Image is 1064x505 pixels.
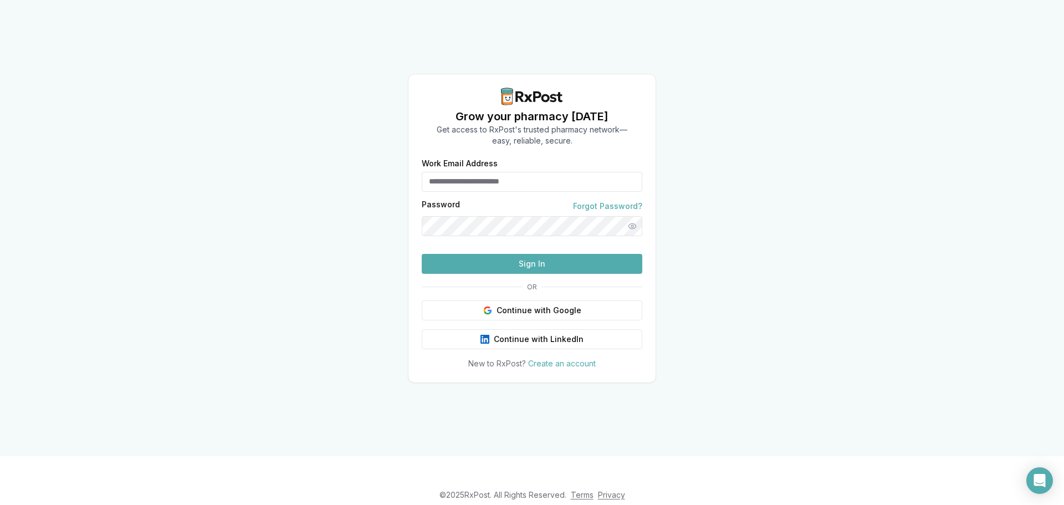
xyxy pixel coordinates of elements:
p: Get access to RxPost's trusted pharmacy network— easy, reliable, secure. [437,124,627,146]
img: RxPost Logo [497,88,567,105]
h1: Grow your pharmacy [DATE] [437,109,627,124]
a: Forgot Password? [573,201,642,212]
a: Terms [571,490,594,499]
span: OR [523,283,541,292]
button: Sign In [422,254,642,274]
div: Open Intercom Messenger [1026,467,1053,494]
span: New to RxPost? [468,359,526,368]
label: Password [422,201,460,212]
img: LinkedIn [480,335,489,344]
button: Continue with Google [422,300,642,320]
button: Show password [622,216,642,236]
label: Work Email Address [422,160,642,167]
button: Continue with LinkedIn [422,329,642,349]
a: Privacy [598,490,625,499]
a: Create an account [528,359,596,368]
img: Google [483,306,492,315]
